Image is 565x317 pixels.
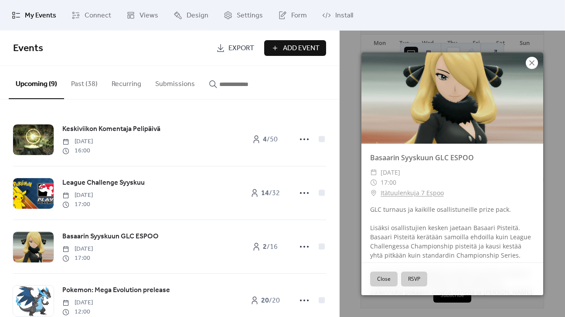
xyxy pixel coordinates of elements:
[62,298,93,307] span: [DATE]
[85,10,111,21] span: Connect
[62,124,160,134] span: Keskiviikon Komentaja Pelipäivä
[263,134,278,145] span: / 50
[25,10,56,21] span: My Events
[62,124,160,135] a: Keskiviikon Komentaja Pelipäivä
[261,186,269,200] b: 14
[217,3,269,27] a: Settings
[120,3,165,27] a: Views
[335,10,353,21] span: Install
[401,272,427,286] button: RSVP
[243,131,287,147] a: 4/50
[261,188,280,199] span: / 32
[283,43,320,54] span: Add Event
[237,10,263,21] span: Settings
[381,188,444,198] a: Itätuulenkuja 7 Espoo
[64,66,105,98] button: Past (38)
[62,231,159,242] a: Basaarin Syyskuun GLC ESPOO
[167,3,215,27] a: Design
[370,188,377,198] div: ​
[9,66,64,99] button: Upcoming (9)
[261,294,269,307] b: 20
[140,10,158,21] span: Views
[272,3,313,27] a: Form
[361,152,543,163] div: Basaarin Syyskuun GLC ESPOO
[228,43,254,54] span: Export
[316,3,360,27] a: Install
[263,242,278,252] span: / 16
[243,293,287,308] a: 20/20
[62,137,93,146] span: [DATE]
[148,66,202,98] button: Submissions
[381,167,400,178] span: [DATE]
[187,10,208,21] span: Design
[5,3,63,27] a: My Events
[243,185,287,201] a: 14/32
[62,200,93,209] span: 17:00
[370,167,377,178] div: ​
[13,39,43,58] span: Events
[62,146,93,155] span: 16:00
[62,285,170,296] span: Pokemon: Mega Evolution prelease
[62,191,93,200] span: [DATE]
[62,178,145,188] span: League Challenge Syyskuu
[65,3,118,27] a: Connect
[62,285,170,296] a: Pokemon: Mega Evolution prelease
[370,177,377,188] div: ​
[263,240,267,254] b: 2
[243,239,287,255] a: 2/16
[370,272,398,286] button: Close
[62,177,145,189] a: League Challenge Syyskuu
[105,66,148,98] button: Recurring
[291,10,307,21] span: Form
[263,133,267,146] b: 4
[62,307,93,317] span: 12:00
[261,296,280,306] span: / 20
[381,177,396,188] span: 17:00
[62,254,93,263] span: 17:00
[210,40,261,56] a: Export
[264,40,326,56] button: Add Event
[62,245,93,254] span: [DATE]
